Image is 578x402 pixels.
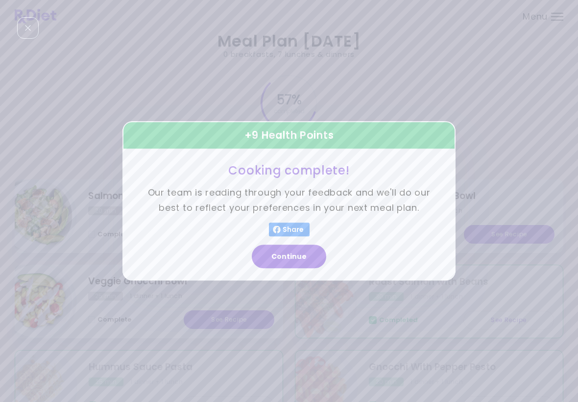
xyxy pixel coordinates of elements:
[147,163,431,178] h3: Cooking complete!
[17,17,39,39] div: Close
[122,121,456,150] div: + 9 Health Points
[281,226,306,234] span: Share
[147,186,431,216] p: Our team is reading through your feedback and we'll do our best to reflect your preferences in yo...
[252,245,326,269] button: Continue
[269,223,310,237] button: Share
